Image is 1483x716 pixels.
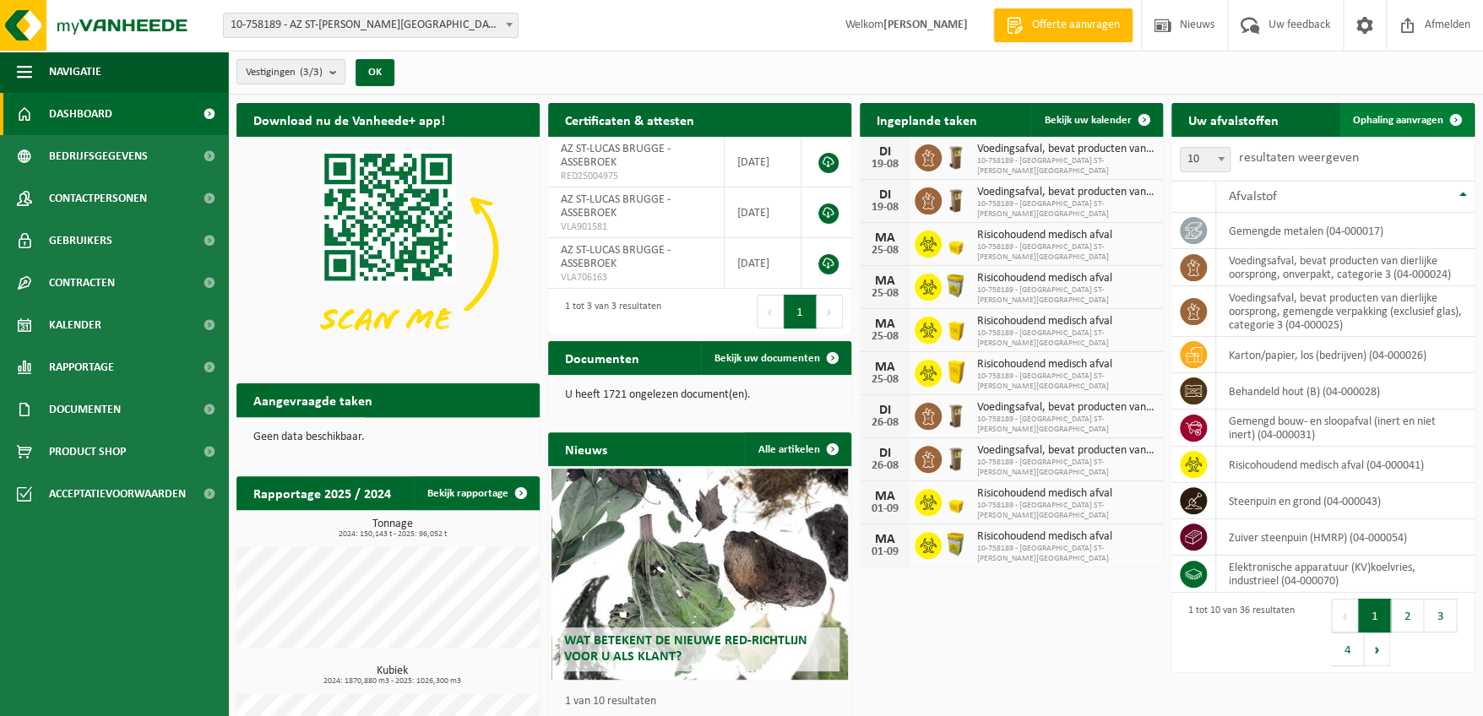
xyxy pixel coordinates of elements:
div: 26-08 [868,460,902,472]
img: LP-SB-00030-HPE-22 [942,486,970,515]
button: 2 [1391,599,1424,632]
span: Contactpersonen [49,177,147,220]
a: Alle artikelen [745,432,850,466]
div: MA [868,361,902,374]
div: 25-08 [868,288,902,300]
span: Vestigingen [246,60,323,85]
span: Voedingsafval, bevat producten van dierlijke oorsprong, gemengde verpakking (exc... [977,444,1154,458]
div: DI [868,404,902,417]
a: Wat betekent de nieuwe RED-richtlijn voor u als klant? [551,469,849,680]
span: 10 [1180,147,1230,172]
button: Previous [1331,599,1358,632]
span: Rapportage [49,346,114,388]
span: Bekijk uw documenten [714,353,820,364]
div: 19-08 [868,159,902,171]
span: 10-758189 - [GEOGRAPHIC_DATA] ST-[PERSON_NAME][GEOGRAPHIC_DATA] [977,544,1154,564]
td: voedingsafval, bevat producten van dierlijke oorsprong, gemengde verpakking (exclusief glas), cat... [1216,286,1475,337]
span: Acceptatievoorwaarden [49,473,186,515]
div: MA [868,231,902,245]
a: Offerte aanvragen [993,8,1133,42]
span: Contracten [49,262,115,304]
span: 10-758189 - [GEOGRAPHIC_DATA] ST-[PERSON_NAME][GEOGRAPHIC_DATA] [977,285,1154,306]
span: RED25004975 [561,170,711,183]
div: 26-08 [868,417,902,429]
td: gemengde metalen (04-000017) [1216,213,1475,249]
span: AZ ST-LUCAS BRUGGE - ASSEBROEK [561,244,671,270]
span: Bedrijfsgegevens [49,135,148,177]
span: Risicohoudend medisch afval [977,358,1154,372]
span: Kalender [49,304,101,346]
span: 10-758189 - [GEOGRAPHIC_DATA] ST-[PERSON_NAME][GEOGRAPHIC_DATA] [977,328,1154,349]
h2: Uw afvalstoffen [1171,103,1296,136]
div: 01-09 [868,503,902,515]
span: Voedingsafval, bevat producten van dierlijke oorsprong, onverpakt, categorie 3 [977,143,1154,156]
a: Bekijk uw documenten [701,341,850,375]
button: Vestigingen(3/3) [236,59,345,84]
td: steenpuin en grond (04-000043) [1216,483,1475,519]
td: voedingsafval, bevat producten van dierlijke oorsprong, onverpakt, categorie 3 (04-000024) [1216,249,1475,286]
img: Download de VHEPlus App [236,137,540,364]
a: Bekijk uw kalender [1031,103,1161,137]
td: elektronische apparatuur (KV)koelvries, industrieel (04-000070) [1216,556,1475,593]
span: 10-758189 - AZ ST-LUCAS BRUGGE - ASSEBROEK [224,14,518,37]
span: Ophaling aanvragen [1353,115,1443,126]
span: 10-758189 - [GEOGRAPHIC_DATA] ST-[PERSON_NAME][GEOGRAPHIC_DATA] [977,458,1154,478]
span: Voedingsafval, bevat producten van dierlijke oorsprong, gemengde verpakking (exc... [977,186,1154,199]
button: Next [817,295,843,328]
span: 10-758189 - AZ ST-LUCAS BRUGGE - ASSEBROEK [223,13,519,38]
h2: Certificaten & attesten [548,103,711,136]
td: zuiver steenpuin (HMRP) (04-000054) [1216,519,1475,556]
div: MA [868,274,902,288]
td: gemengd bouw- en sloopafval (inert en niet inert) (04-000031) [1216,410,1475,447]
strong: [PERSON_NAME] [883,19,968,31]
span: Gebruikers [49,220,112,262]
span: 2024: 1870,880 m3 - 2025: 1026,300 m3 [245,677,540,686]
td: [DATE] [725,137,801,187]
img: LP-SB-00045-CRB-21 [942,529,970,558]
h3: Tonnage [245,518,540,539]
img: WB-0140-HPE-BN-01 [942,443,970,472]
button: 3 [1424,599,1457,632]
span: AZ ST-LUCAS BRUGGE - ASSEBROEK [561,193,671,220]
p: U heeft 1721 ongelezen document(en). [565,389,834,401]
span: VLA706163 [561,271,711,285]
span: AZ ST-LUCAS BRUGGE - ASSEBROEK [561,143,671,169]
img: LP-SB-00045-CRB-21 [942,271,970,300]
td: behandeld hout (B) (04-000028) [1216,373,1475,410]
span: 2024: 150,143 t - 2025: 96,052 t [245,530,540,539]
td: [DATE] [725,238,801,289]
td: risicohoudend medisch afval (04-000041) [1216,447,1475,483]
img: WB-0140-HPE-BN-01 [942,142,970,171]
span: 10 [1181,148,1230,171]
span: Risicohoudend medisch afval [977,315,1154,328]
h2: Ingeplande taken [860,103,994,136]
count: (3/3) [300,67,323,78]
img: WB-0140-HPE-BN-01 [942,400,970,429]
div: DI [868,145,902,159]
td: [DATE] [725,187,801,238]
div: DI [868,447,902,460]
a: Ophaling aanvragen [1339,103,1473,137]
button: 1 [784,295,817,328]
p: Geen data beschikbaar. [253,431,523,443]
h2: Nieuws [548,432,624,465]
span: Risicohoudend medisch afval [977,487,1154,501]
span: Wat betekent de nieuwe RED-richtlijn voor u als klant? [564,634,807,664]
span: 10-758189 - [GEOGRAPHIC_DATA] ST-[PERSON_NAME][GEOGRAPHIC_DATA] [977,501,1154,521]
span: Documenten [49,388,121,431]
div: MA [868,317,902,331]
span: 10-758189 - [GEOGRAPHIC_DATA] ST-[PERSON_NAME][GEOGRAPHIC_DATA] [977,415,1154,435]
button: Next [1364,632,1390,666]
a: Bekijk rapportage [414,476,538,510]
img: LP-SB-00060-HPE-22 [942,357,970,386]
img: WB-0140-HPE-BN-01 [942,185,970,214]
span: Risicohoudend medisch afval [977,229,1154,242]
button: OK [356,59,394,86]
img: LP-SB-00030-HPE-22 [942,228,970,257]
h2: Download nu de Vanheede+ app! [236,103,462,136]
span: Product Shop [49,431,126,473]
div: 25-08 [868,331,902,343]
div: 25-08 [868,374,902,386]
label: resultaten weergeven [1239,151,1359,165]
span: Voedingsafval, bevat producten van dierlijke oorsprong, onverpakt, categorie 3 [977,401,1154,415]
